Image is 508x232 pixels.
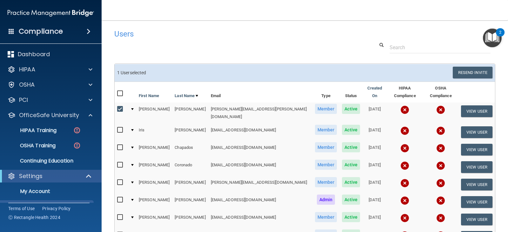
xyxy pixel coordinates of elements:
[8,81,92,89] a: OSHA
[8,111,92,119] a: OfficeSafe University
[8,214,60,221] span: Ⓒ Rectangle Health 2024
[172,158,208,176] td: Coronado
[436,179,445,188] img: cross.ca9f0e7f.svg
[387,82,423,103] th: HIPAA Compliance
[136,211,172,228] td: [PERSON_NAME]
[423,82,458,103] th: OSHA Compliance
[342,104,360,114] span: Active
[19,96,28,104] p: PCI
[390,42,491,53] input: Search
[136,193,172,211] td: [PERSON_NAME]
[172,103,208,123] td: [PERSON_NAME]
[208,158,312,176] td: [EMAIL_ADDRESS][DOMAIN_NAME]
[436,196,445,205] img: cross.ca9f0e7f.svg
[483,29,502,47] button: Open Resource Center, 2 new notifications
[461,196,492,208] button: View User
[436,214,445,222] img: cross.ca9f0e7f.svg
[19,66,35,73] p: HIPAA
[342,177,360,187] span: Active
[363,211,387,228] td: [DATE]
[461,144,492,156] button: View User
[208,193,312,211] td: [EMAIL_ADDRESS][DOMAIN_NAME]
[19,172,43,180] p: Settings
[461,214,492,225] button: View User
[208,82,312,103] th: Email
[315,212,337,222] span: Member
[175,92,198,100] a: Last Name
[208,123,312,141] td: [EMAIL_ADDRESS][DOMAIN_NAME]
[363,176,387,193] td: [DATE]
[18,50,50,58] p: Dashboard
[342,142,360,152] span: Active
[208,141,312,158] td: [EMAIL_ADDRESS][DOMAIN_NAME]
[363,123,387,141] td: [DATE]
[453,67,492,78] button: Resend Invite
[172,176,208,193] td: [PERSON_NAME]
[208,211,312,228] td: [EMAIL_ADDRESS][DOMAIN_NAME]
[315,142,337,152] span: Member
[400,161,409,170] img: cross.ca9f0e7f.svg
[400,105,409,114] img: cross.ca9f0e7f.svg
[461,179,492,190] button: View User
[4,127,57,134] p: HIPAA Training
[400,196,409,205] img: cross.ca9f0e7f.svg
[363,193,387,211] td: [DATE]
[172,211,208,228] td: [PERSON_NAME]
[315,177,337,187] span: Member
[172,193,208,211] td: [PERSON_NAME]
[315,125,337,135] span: Member
[73,126,81,134] img: danger-circle.6113f641.png
[461,105,492,117] button: View User
[363,103,387,123] td: [DATE]
[208,176,312,193] td: [PERSON_NAME][EMAIL_ADDRESS][DOMAIN_NAME]
[136,176,172,193] td: [PERSON_NAME]
[315,104,337,114] span: Member
[73,142,81,149] img: danger-circle.6113f641.png
[365,84,384,100] a: Created On
[400,144,409,153] img: cross.ca9f0e7f.svg
[8,50,92,58] a: Dashboard
[8,51,14,57] img: dashboard.aa5b2476.svg
[19,81,35,89] p: OSHA
[139,92,159,100] a: First Name
[436,161,445,170] img: cross.ca9f0e7f.svg
[317,195,335,205] span: Admin
[436,144,445,153] img: cross.ca9f0e7f.svg
[342,212,360,222] span: Active
[4,143,56,149] p: OSHA Training
[136,103,172,123] td: [PERSON_NAME]
[400,126,409,135] img: cross.ca9f0e7f.svg
[117,70,300,75] h6: 1 User selected
[19,27,63,36] h4: Compliance
[342,195,360,205] span: Active
[400,179,409,188] img: cross.ca9f0e7f.svg
[436,126,445,135] img: cross.ca9f0e7f.svg
[461,126,492,138] button: View User
[208,103,312,123] td: [PERSON_NAME][EMAIL_ADDRESS][PERSON_NAME][DOMAIN_NAME]
[312,82,340,103] th: Type
[461,161,492,173] button: View User
[42,205,71,212] a: Privacy Policy
[436,105,445,114] img: cross.ca9f0e7f.svg
[19,111,79,119] p: OfficeSafe University
[342,160,360,170] span: Active
[4,188,91,195] p: My Account
[8,96,92,104] a: PCI
[8,7,94,19] img: PMB logo
[8,66,92,73] a: HIPAA
[136,158,172,176] td: [PERSON_NAME]
[363,141,387,158] td: [DATE]
[114,30,333,38] h4: Users
[172,123,208,141] td: [PERSON_NAME]
[400,214,409,222] img: cross.ca9f0e7f.svg
[363,158,387,176] td: [DATE]
[315,160,337,170] span: Member
[499,32,501,41] div: 2
[342,125,360,135] span: Active
[4,158,91,164] p: Continuing Education
[172,141,208,158] td: Chapados
[339,82,363,103] th: Status
[8,172,92,180] a: Settings
[8,205,35,212] a: Terms of Use
[136,141,172,158] td: [PERSON_NAME]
